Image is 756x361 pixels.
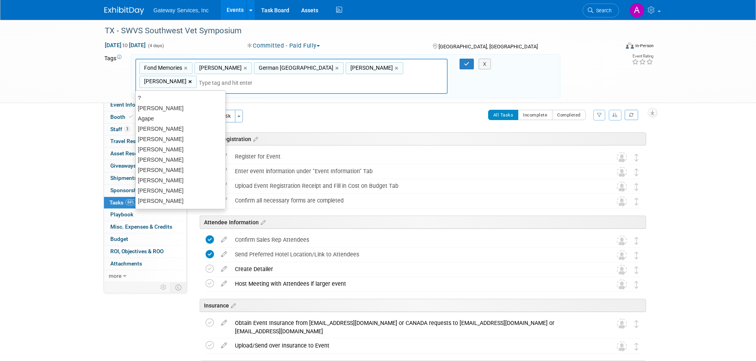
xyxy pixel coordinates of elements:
a: × [395,64,400,73]
i: Booth reservation complete [129,115,133,119]
a: × [244,64,249,73]
span: Travel Reservations [110,138,159,144]
span: Asset Reservations [110,150,158,157]
a: edit [217,319,231,327]
a: Refresh [625,110,638,120]
a: Travel Reservations [104,136,187,147]
a: Playbook [104,209,187,221]
span: [DATE] [DATE] [104,42,146,49]
span: Search [593,8,612,13]
a: Budget [104,233,187,245]
i: Move task [635,183,639,191]
div: [PERSON_NAME] [136,155,225,165]
div: Obtain Event Insurance from [EMAIL_ADDRESS][DOMAIN_NAME] or CANADA requests to [EMAIL_ADDRESS][DO... [231,316,601,338]
img: Unassigned [617,279,627,290]
div: Enter event information under "Event Information" Tab [231,164,601,178]
div: [PERSON_NAME] [136,196,225,206]
td: Personalize Event Tab Strip [157,282,171,292]
span: ROI, Objectives & ROO [110,248,164,254]
div: [PERSON_NAME] [136,124,225,134]
td: Toggle Event Tabs [170,282,187,292]
a: more [104,270,187,282]
i: Move task [635,168,639,176]
img: Unassigned [617,196,627,206]
span: Gateway Services, Inc [154,7,209,13]
img: Unassigned [617,181,627,192]
span: [GEOGRAPHIC_DATA], [GEOGRAPHIC_DATA] [439,44,538,50]
span: [PERSON_NAME] [349,64,393,72]
i: Move task [635,198,639,205]
div: [PERSON_NAME] [136,185,225,196]
a: Booth [104,111,187,123]
div: Upload/Send over Insurance to Event [231,339,601,352]
a: edit [217,236,231,243]
a: Edit sections [229,301,236,309]
span: Booth [110,114,135,120]
div: Attendee Information [200,216,646,229]
div: Event Registration [200,132,646,145]
button: Incomplete [518,110,552,120]
div: Agape [136,113,225,124]
img: Unassigned [617,152,627,162]
span: Playbook [110,211,133,218]
a: Tasks84% [104,197,187,209]
button: X [479,59,491,70]
a: Attachments [104,258,187,270]
button: Completed [552,110,586,120]
div: [PERSON_NAME] [136,206,225,216]
span: 84% [125,199,136,205]
span: Attachments [110,260,142,267]
img: Format-Inperson.png [626,42,634,49]
a: Misc. Expenses & Credits [104,221,187,233]
div: Register for Event [231,150,601,163]
i: Move task [635,237,639,244]
a: edit [217,280,231,287]
img: Alyson Evans [629,3,644,18]
a: × [189,77,194,86]
div: Confirm Sales Rep Attendees [231,233,601,246]
span: (4 days) [147,43,164,48]
a: Sponsorships [104,185,187,197]
div: Insurance [200,299,646,312]
div: Event Format [572,41,654,53]
div: Confirm all necessary forms are completed [231,194,601,207]
a: Search [583,4,619,17]
span: to [121,42,129,48]
span: Budget [110,236,128,242]
a: Event Information [104,99,187,111]
div: [PERSON_NAME] [136,144,225,155]
i: Move task [635,154,639,161]
a: × [335,64,340,73]
a: edit [217,251,231,258]
a: ROI, Objectives & ROO [104,246,187,258]
div: Event Rating [632,54,653,58]
div: Send Preferred Hotel Location/Link to Attendees [231,248,601,261]
a: Shipments [104,172,187,184]
div: Host Meeting with Attendees if larger event [231,277,601,290]
div: [PERSON_NAME] [136,103,225,113]
div: TX - SWVS Southwest Vet Symposium [102,24,607,38]
img: Unassigned [617,250,627,260]
div: [PERSON_NAME] [136,134,225,144]
a: Edit sections [251,135,258,143]
span: Misc. Expenses & Credits [110,223,172,230]
span: more [109,273,121,279]
a: Staff3 [104,124,187,136]
span: Giveaways [110,162,136,169]
img: Unassigned [617,319,627,329]
span: [PERSON_NAME] [142,77,187,85]
i: Move task [635,252,639,259]
span: Event Information [110,101,155,108]
span: 3 [124,126,130,132]
div: In-Person [635,43,654,49]
img: ExhibitDay [104,7,144,15]
i: Move task [635,343,639,350]
div: Create Detailer [231,262,601,276]
td: Tags [104,54,124,99]
span: Tasks [110,199,136,206]
div: ? [136,93,225,103]
input: Type tag and hit enter [199,79,262,87]
span: Fond Memories [142,64,182,72]
i: Move task [635,266,639,274]
span: Sponsorships [110,187,144,193]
